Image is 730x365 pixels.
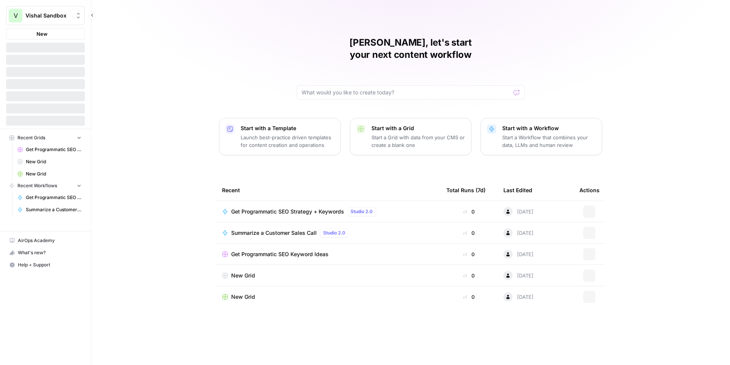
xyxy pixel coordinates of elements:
span: Recent Grids [17,134,45,141]
span: New [36,30,48,38]
div: [DATE] [503,207,533,216]
button: What's new? [6,247,85,259]
div: [DATE] [503,271,533,280]
button: Start with a WorkflowStart a Workflow that combines your data, LLMs and human review [481,118,602,155]
button: Start with a GridStart a Grid with data from your CMS or create a blank one [350,118,471,155]
div: [DATE] [503,250,533,259]
span: V [14,11,18,20]
span: Vishal Sandbox [25,12,71,19]
span: Studio 2.0 [323,230,345,236]
div: 0 [446,293,491,301]
div: [DATE] [503,292,533,301]
div: What's new? [6,247,84,258]
a: New Grid [222,293,434,301]
h1: [PERSON_NAME], let's start your next content workflow [297,37,525,61]
button: Recent Workflows [6,180,85,191]
div: Last Edited [503,180,532,201]
div: Actions [579,180,600,201]
span: Get Programmatic SEO Strategy + Keywords [26,194,81,201]
button: Help + Support [6,259,85,271]
span: Summarize a Customer Sales Call [231,229,317,237]
a: New Grid [14,168,85,180]
a: New Grid [222,272,434,279]
span: New Grid [231,272,255,279]
button: Workspace: Vishal Sandbox [6,6,85,25]
div: [DATE] [503,228,533,237]
div: 0 [446,208,491,215]
span: Get Programmatic SEO Keyword Ideas [231,250,328,258]
a: AirOps Academy [6,234,85,247]
span: New Grid [26,158,81,165]
p: Start with a Workflow [502,124,596,132]
div: 0 [446,272,491,279]
button: New [6,28,85,40]
p: Start with a Template [241,124,334,132]
span: Recent Workflows [17,182,57,189]
div: Recent [222,180,434,201]
div: 0 [446,229,491,237]
a: Summarize a Customer Sales Call [14,204,85,216]
div: 0 [446,250,491,258]
span: New Grid [26,171,81,177]
span: AirOps Academy [18,237,81,244]
a: Get Programmatic SEO Keyword Ideas [14,143,85,156]
span: Get Programmatic SEO Keyword Ideas [26,146,81,153]
a: New Grid [14,156,85,168]
input: What would you like to create today? [302,89,511,96]
a: Summarize a Customer Sales CallStudio 2.0 [222,228,434,237]
a: Get Programmatic SEO Keyword Ideas [222,250,434,258]
p: Launch best-practice driven templates for content creation and operations [241,134,334,149]
span: Help + Support [18,261,81,268]
a: Get Programmatic SEO Strategy + Keywords [14,191,85,204]
div: Total Runs (7d) [446,180,486,201]
button: Start with a TemplateLaunch best-practice driven templates for content creation and operations [219,118,341,155]
span: Get Programmatic SEO Strategy + Keywords [231,208,344,215]
span: Summarize a Customer Sales Call [26,206,81,213]
p: Start with a Grid [371,124,465,132]
a: Get Programmatic SEO Strategy + KeywordsStudio 2.0 [222,207,434,216]
p: Start a Workflow that combines your data, LLMs and human review [502,134,596,149]
span: New Grid [231,293,255,301]
button: Recent Grids [6,132,85,143]
span: Studio 2.0 [351,208,373,215]
p: Start a Grid with data from your CMS or create a blank one [371,134,465,149]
